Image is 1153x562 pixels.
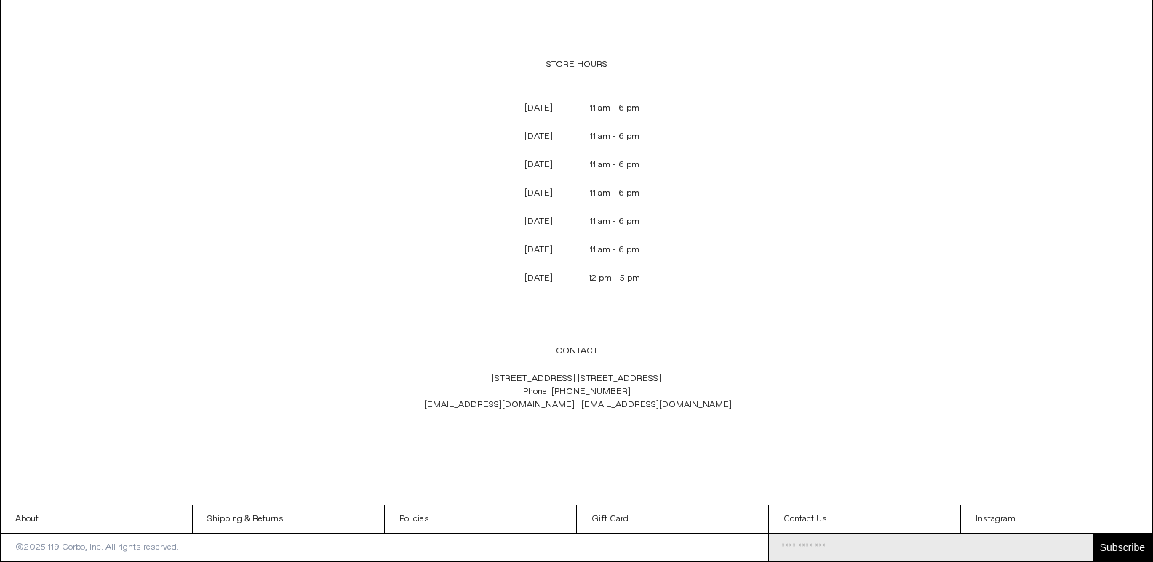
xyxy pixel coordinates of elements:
a: About [1,505,192,533]
a: Gift Card [577,505,768,533]
p: 11 am - 6 pm [577,180,653,207]
p: [STREET_ADDRESS] [STREET_ADDRESS] Phone: [PHONE_NUMBER] [336,365,818,419]
input: Email Address [769,534,1092,561]
p: ©2025 119 Corbo, Inc. All rights reserved. [1,534,194,561]
p: [DATE] [500,95,576,122]
p: 11 am - 6 pm [577,208,653,236]
p: 11 am - 6 pm [577,95,653,122]
p: [DATE] [500,208,576,236]
p: CONTACT [336,337,818,365]
p: 11 am - 6 pm [577,123,653,150]
p: STORE HOURS [336,51,818,79]
p: [DATE] [500,236,576,264]
p: [DATE] [500,265,576,292]
a: Instagram [961,505,1152,533]
a: [EMAIL_ADDRESS][DOMAIN_NAME] [581,399,732,411]
p: 11 am - 6 pm [577,236,653,264]
p: 12 pm - 5 pm [577,265,653,292]
a: [EMAIL_ADDRESS][DOMAIN_NAME] [424,399,575,411]
button: Subscribe [1093,534,1152,561]
span: i [422,399,581,411]
p: [DATE] [500,151,576,179]
p: [DATE] [500,180,576,207]
a: Contact Us [769,505,960,533]
p: 11 am - 6 pm [577,151,653,179]
p: [DATE] [500,123,576,150]
a: Shipping & Returns [193,505,384,533]
a: Policies [385,505,576,533]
